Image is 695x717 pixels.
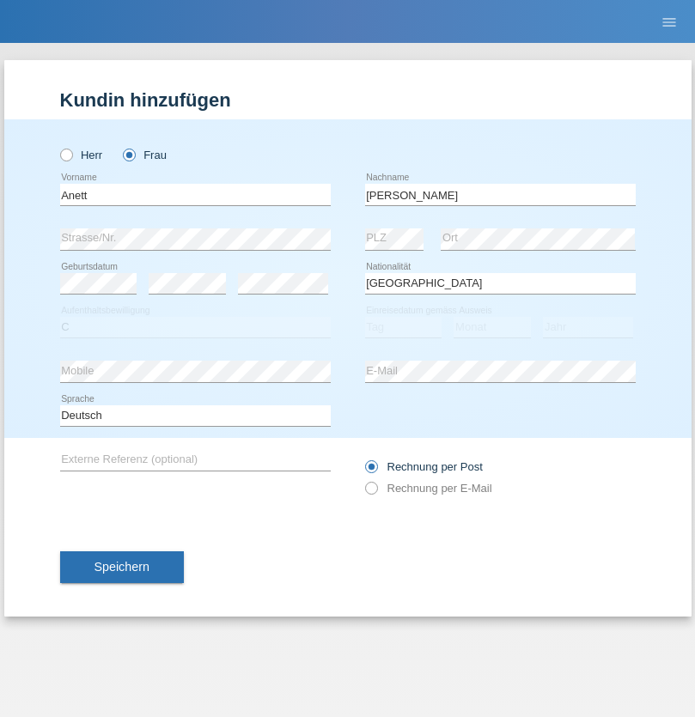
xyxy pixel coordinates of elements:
a: menu [652,16,686,27]
i: menu [661,14,678,31]
button: Speichern [60,551,184,584]
label: Rechnung per E-Mail [365,482,492,495]
input: Herr [60,149,71,160]
label: Herr [60,149,103,161]
h1: Kundin hinzufügen [60,89,636,111]
input: Rechnung per Post [365,460,376,482]
span: Speichern [94,560,149,574]
label: Rechnung per Post [365,460,483,473]
input: Frau [123,149,134,160]
input: Rechnung per E-Mail [365,482,376,503]
label: Frau [123,149,167,161]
